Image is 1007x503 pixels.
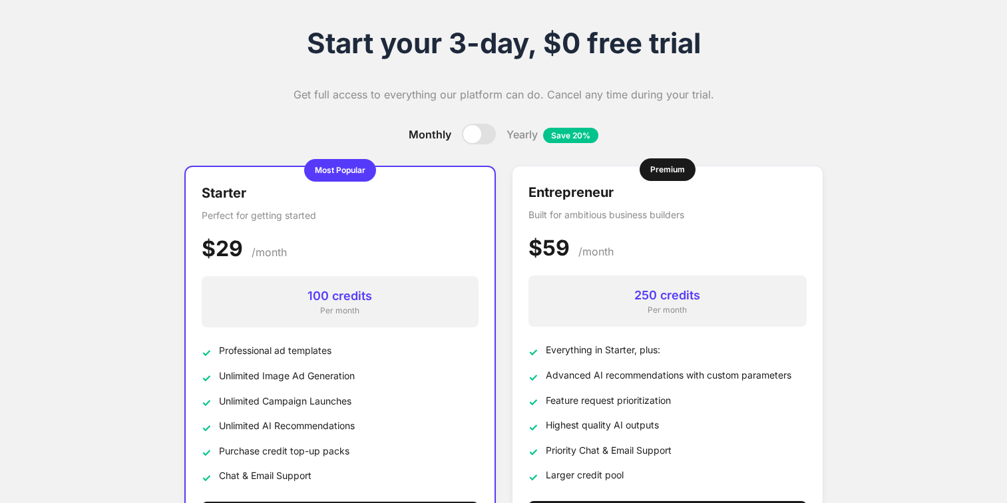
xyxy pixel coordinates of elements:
span: Advanced AI recommendations with custom parameters [546,368,791,382]
span: Unlimited AI Recommendations [219,419,355,432]
span: Highest quality AI outputs [546,418,659,432]
span: ✓ [528,394,538,410]
span: Larger credit pool [546,468,624,482]
div: Per month [212,305,468,317]
span: ✓ [528,419,538,435]
div: 100 credits [212,287,468,305]
span: ✓ [202,370,211,386]
span: ✓ [202,444,211,460]
span: /month [252,246,287,259]
span: $59 [528,235,570,261]
span: Everything in Starter, plus: [546,343,660,357]
h3: Starter [202,183,479,203]
span: Chat & Email Support [219,468,311,482]
span: Yearly [506,126,598,142]
span: ✓ [528,344,538,360]
span: ✓ [528,444,538,460]
span: Unlimited Campaign Launches [219,394,351,408]
h1: Start your 3-day, $0 free trial [184,27,823,60]
span: ✓ [202,420,211,436]
span: /month [578,245,614,258]
p: Perfect for getting started [202,208,479,222]
span: Save 20% [543,128,598,143]
span: ✓ [202,395,211,411]
span: Unlimited Image Ad Generation [219,369,355,383]
p: Get full access to everything our platform can do. Cancel any time during your trial. [184,86,823,102]
span: Feature request prioritization [546,393,671,407]
div: Per month [539,304,796,316]
span: $29 [202,236,243,261]
span: ✓ [528,469,538,485]
span: Professional ad templates [219,343,331,357]
span: ✓ [202,345,211,361]
h3: Entrepreneur [528,182,807,202]
div: 250 credits [539,286,796,304]
span: Priority Chat & Email Support [546,443,672,457]
span: ✓ [528,369,538,385]
span: ✓ [202,470,211,486]
span: Purchase credit top-up packs [219,444,349,458]
span: Monthly [409,126,451,142]
p: Built for ambitious business builders [528,208,807,222]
